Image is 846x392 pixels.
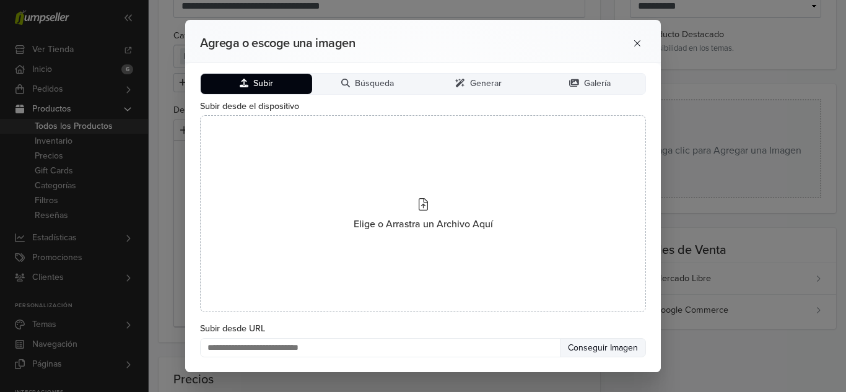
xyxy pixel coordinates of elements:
[201,74,312,94] button: Subir
[470,79,502,89] span: Generar
[355,79,394,89] span: Búsqueda
[200,36,579,51] h2: Agrega o escoge una imagen
[534,74,646,94] button: Galería
[584,79,611,89] span: Galería
[608,342,638,353] span: Imagen
[560,338,646,357] button: Conseguir Imagen
[200,100,646,113] label: Subir desde el dispositivo
[312,74,424,94] button: Búsqueda
[423,74,534,94] button: Generar
[354,217,493,232] span: Elige o Arrastra un Archivo Aquí
[200,322,646,336] label: Subir desde URL
[253,79,273,89] span: Subir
